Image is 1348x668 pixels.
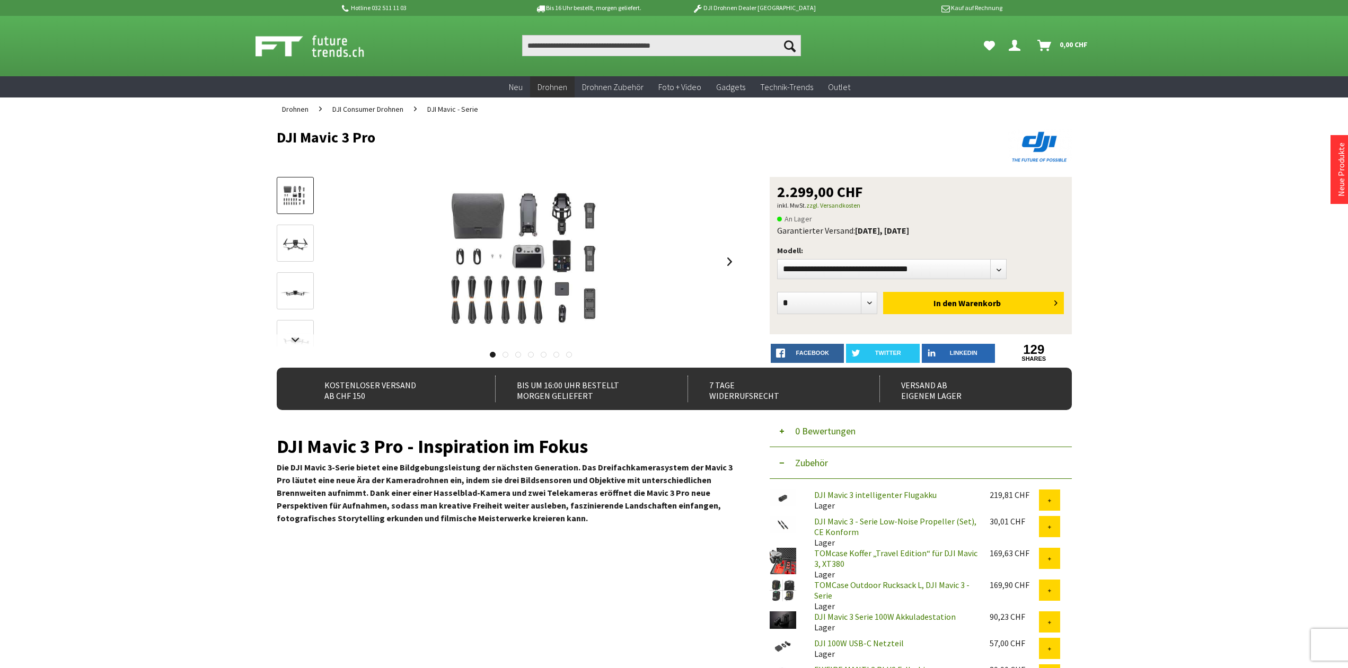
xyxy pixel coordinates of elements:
[501,76,530,98] a: Neu
[990,548,1039,558] div: 169,63 CHF
[770,548,796,574] img: TOMcase Koffer „Travel Edition“ für DJI Mavic 3, XT380
[770,611,796,629] img: DJI Mavic 3 Serie 100W Akkuladestation
[806,516,981,548] div: Lager
[753,76,821,98] a: Technik-Trends
[340,2,506,14] p: Hotline 032 511 11 03
[688,376,857,402] div: 7 Tage Widerrufsrecht
[879,376,1049,402] div: Versand ab eigenem Lager
[282,104,309,114] span: Drohnen
[255,33,387,59] img: Shop Futuretrends - zur Startseite wechseln
[770,447,1072,479] button: Zubehör
[770,580,796,601] img: TOMCase Outdoor Rucksack L, DJI Mavic 3 -Serie
[777,184,863,199] span: 2.299,00 CHF
[303,376,472,402] div: Kostenloser Versand ab CHF 150
[770,415,1072,447] button: 0 Bewertungen
[327,97,409,121] a: DJI Consumer Drohnen
[806,201,860,209] a: zzgl. Versandkosten
[855,225,909,236] b: [DATE], [DATE]
[506,2,671,14] p: Bis 16 Uhr bestellt, morgen geliefert.
[651,76,709,98] a: Foto + Video
[979,35,1000,56] a: Meine Favoriten
[950,350,977,356] span: LinkedIn
[997,344,1071,355] a: 129
[997,355,1071,362] a: shares
[806,548,981,580] div: Lager
[958,298,1001,308] span: Warenkorb
[777,212,812,225] span: An Lager
[990,580,1039,590] div: 169,90 CHF
[509,82,523,92] span: Neu
[814,611,956,622] a: DJI Mavic 3 Serie 100W Akkuladestation
[770,489,796,507] img: DJI Mavic 3 intelligenter Flugakku
[922,344,995,363] a: LinkedIn
[875,350,901,356] span: twitter
[806,638,981,659] div: Lager
[846,344,920,363] a: twitter
[538,82,567,92] span: Drohnen
[1005,35,1029,56] a: Dein Konto
[777,225,1064,236] div: Garantierter Versand:
[770,516,796,533] img: DJI Mavic 3 - Serie Low-Noise Propeller (Set), CE Konform
[422,97,483,121] a: DJI Mavic - Serie
[530,76,575,98] a: Drohnen
[582,82,644,92] span: Drohnen Zubehör
[770,638,796,655] img: DJI 100W USB-C Netzteil
[990,638,1039,648] div: 57,00 CHF
[771,344,844,363] a: facebook
[709,76,753,98] a: Gadgets
[796,350,829,356] span: facebook
[990,611,1039,622] div: 90,23 CHF
[806,489,981,511] div: Lager
[837,2,1002,14] p: Kauf auf Rechnung
[277,97,314,121] a: Drohnen
[777,244,1064,257] p: Modell:
[575,76,651,98] a: Drohnen Zubehör
[280,184,311,208] img: Vorschau: DJI Mavic 3 Pro
[821,76,858,98] a: Outlet
[814,548,977,569] a: TOMcase Koffer „Travel Edition“ für DJI Mavic 3, XT380
[1336,142,1346,197] a: Neue Produkte
[495,376,664,402] div: Bis um 16:00 Uhr bestellt Morgen geliefert
[933,298,957,308] span: In den
[1033,35,1093,56] a: Warenkorb
[806,611,981,633] div: Lager
[760,82,813,92] span: Technik-Trends
[332,104,403,114] span: DJI Consumer Drohnen
[806,580,981,611] div: Lager
[277,462,733,523] strong: Die DJI Mavic 3-Serie bietet eine Bildgebungsleistung der nächsten Generation. Das Dreifachkamera...
[814,489,937,500] a: DJI Mavic 3 intelligenter Flugakku
[658,82,701,92] span: Foto + Video
[716,82,745,92] span: Gadgets
[277,434,588,458] span: DJI Mavic 3 Pro - Inspiration im Fokus
[990,489,1039,500] div: 219,81 CHF
[814,638,904,648] a: DJI 100W USB-C Netzteil
[779,35,801,56] button: Suchen
[671,2,836,14] p: DJI Drohnen Dealer [GEOGRAPHIC_DATA]
[990,516,1039,527] div: 30,01 CHF
[828,82,850,92] span: Outlet
[883,292,1064,314] button: In den Warenkorb
[427,104,478,114] span: DJI Mavic - Serie
[777,199,1064,212] p: inkl. MwSt.
[277,129,913,145] h1: DJI Mavic 3 Pro
[814,580,970,601] a: TOMCase Outdoor Rucksack L, DJI Mavic 3 -Serie
[522,35,801,56] input: Produkt, Marke, Kategorie, EAN, Artikelnummer…
[425,177,637,346] img: DJI Mavic 3 Pro
[814,516,976,537] a: DJI Mavic 3 - Serie Low-Noise Propeller (Set), CE Konform
[1060,36,1088,53] span: 0,00 CHF
[1008,129,1072,164] img: DJI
